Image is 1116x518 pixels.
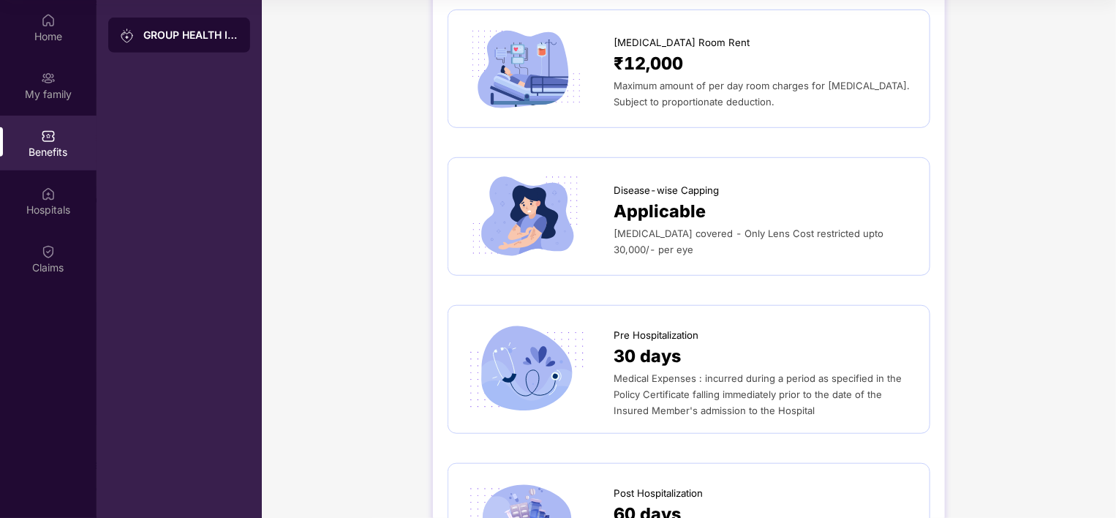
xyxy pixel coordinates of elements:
img: icon [463,25,589,113]
img: icon [463,326,589,413]
span: Pre Hospitalization [614,328,698,343]
img: svg+xml;base64,PHN2ZyBpZD0iSG9tZSIgeG1sbnM9Imh0dHA6Ly93d3cudzMub3JnLzIwMDAvc3ZnIiB3aWR0aD0iMjAiIG... [41,13,56,28]
img: svg+xml;base64,PHN2ZyB3aWR0aD0iMjAiIGhlaWdodD0iMjAiIHZpZXdCb3g9IjAgMCAyMCAyMCIgZmlsbD0ibm9uZSIgeG... [41,71,56,86]
span: Applicable [614,198,706,225]
span: 30 days [614,343,681,370]
span: ₹12,000 [614,50,683,78]
span: Medical Expenses : incurred during a period as specified in the Policy Certificate falling immedi... [614,372,902,416]
img: svg+xml;base64,PHN2ZyBpZD0iSG9zcGl0YWxzIiB4bWxucz0iaHR0cDovL3d3dy53My5vcmcvMjAwMC9zdmciIHdpZHRoPS... [41,187,56,201]
div: GROUP HEALTH INSURANCE [143,28,238,42]
span: Disease-wise Capping [614,183,719,198]
img: svg+xml;base64,PHN2ZyBpZD0iQ2xhaW0iIHhtbG5zPSJodHRwOi8vd3d3LnczLm9yZy8yMDAwL3N2ZyIgd2lkdGg9IjIwIi... [41,244,56,259]
img: svg+xml;base64,PHN2ZyB3aWR0aD0iMjAiIGhlaWdodD0iMjAiIHZpZXdCb3g9IjAgMCAyMCAyMCIgZmlsbD0ibm9uZSIgeG... [120,29,135,43]
img: icon [463,173,589,260]
span: Maximum amount of per day room charges for [MEDICAL_DATA]. Subject to proportionate deduction. [614,80,910,108]
img: svg+xml;base64,PHN2ZyBpZD0iQmVuZWZpdHMiIHhtbG5zPSJodHRwOi8vd3d3LnczLm9yZy8yMDAwL3N2ZyIgd2lkdGg9Ij... [41,129,56,143]
span: [MEDICAL_DATA] Room Rent [614,35,750,50]
span: Post Hospitalization [614,486,703,501]
span: [MEDICAL_DATA] covered - Only Lens Cost restricted upto 30,000/- per eye [614,228,883,255]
